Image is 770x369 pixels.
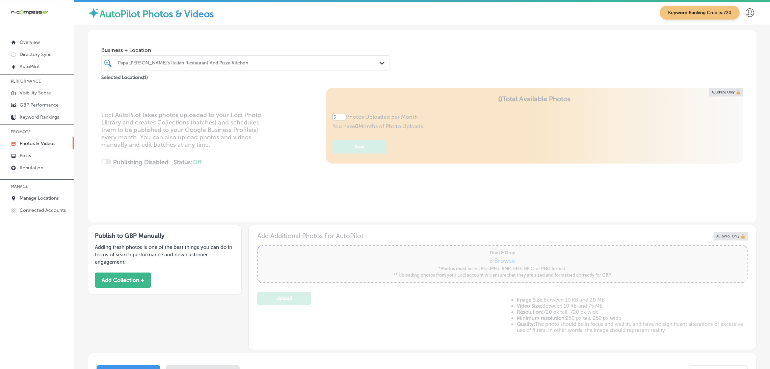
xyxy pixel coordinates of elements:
[20,153,31,159] p: Posts
[20,39,40,45] p: Overview
[660,6,740,20] span: Keyword Ranking Credits: 720
[11,9,48,16] img: 660ab0bf-5cc7-4cb8-ba1c-48b5ae0f18e60NCTV_CLogo_TV_Black_-500x88.png
[20,195,59,201] p: Manage Locations
[88,7,100,19] img: autopilot-icon
[95,273,151,288] button: Add Collection +
[20,114,59,120] p: Keyword Rankings
[118,60,380,66] div: Papa [PERSON_NAME]'s Italian Restaurant And Pizza Kitchen
[101,72,148,80] p: Selected Locations ( 1 )
[20,141,55,146] p: Photos & Videos
[20,102,59,108] p: GBP Performance
[95,244,235,266] p: Adding fresh photos is one of the best things you can do in terms of search performance and new c...
[101,47,390,53] span: Business + Location
[100,8,214,20] label: AutoPilot Photos & Videos
[20,52,52,57] p: Directory Sync
[20,64,40,69] p: AutoPilot
[95,232,235,239] h3: Publish to GBP Manually
[20,207,66,213] p: Connected Accounts
[20,165,43,171] p: Reputation
[20,90,51,96] p: Visibility Score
